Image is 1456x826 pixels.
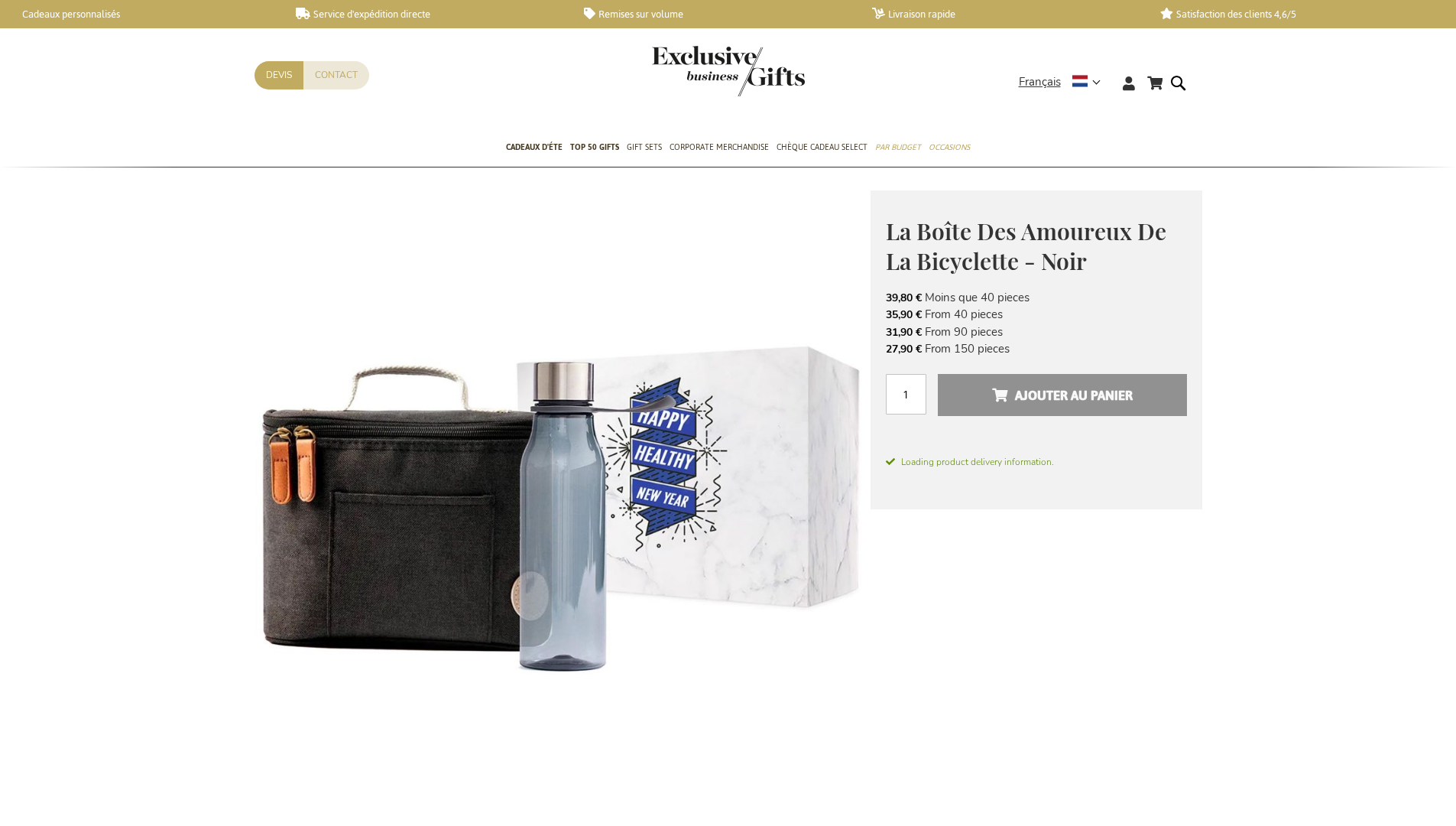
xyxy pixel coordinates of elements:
li: From 90 pieces [886,324,1187,340]
span: La Boîte Des Amoureux De La Bicyclette - Noir [886,216,1166,276]
a: Satisfaction des clients 4,6/5 [1160,8,1424,21]
span: 35,90 € [886,307,922,322]
li: From 40 pieces [886,306,1187,323]
span: 31,90 € [886,325,922,340]
a: Chèque Cadeau Select [777,129,867,167]
span: 39,80 € [886,291,922,305]
a: Cadeaux personnalisés [8,8,271,21]
img: La Boîte Des Amoureux De La Bicyclette - Noir [255,190,871,806]
span: Gift Sets [627,139,662,155]
li: Moins que 40 pieces [886,289,1187,306]
li: From 150 pieces [886,340,1187,357]
span: Par budget [875,139,921,155]
span: TOP 50 Gifts [570,139,619,155]
a: store logo [652,46,728,96]
input: Qté [886,374,926,415]
a: Corporate Merchandise [670,129,769,167]
a: Service d'expédition directe [296,8,559,21]
a: TOP 50 Gifts [570,129,619,167]
span: Occasions [929,139,970,155]
span: 27,90 € [886,342,922,356]
a: Remises sur volume [584,8,848,21]
a: Livraison rapide [872,8,1136,21]
span: Chèque Cadeau Select [777,139,867,155]
a: Contact [303,61,369,89]
span: Français [1019,73,1061,91]
span: Loading product delivery information. [886,455,1187,469]
a: Devis [255,61,303,89]
span: Corporate Merchandise [670,139,769,155]
a: Occasions [929,129,970,167]
a: Gift Sets [627,129,662,167]
span: Cadeaux D'Éte [506,139,563,155]
img: Exclusive Business gifts logo [652,46,805,96]
a: Cadeaux D'Éte [506,129,563,167]
a: Par budget [875,129,921,167]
